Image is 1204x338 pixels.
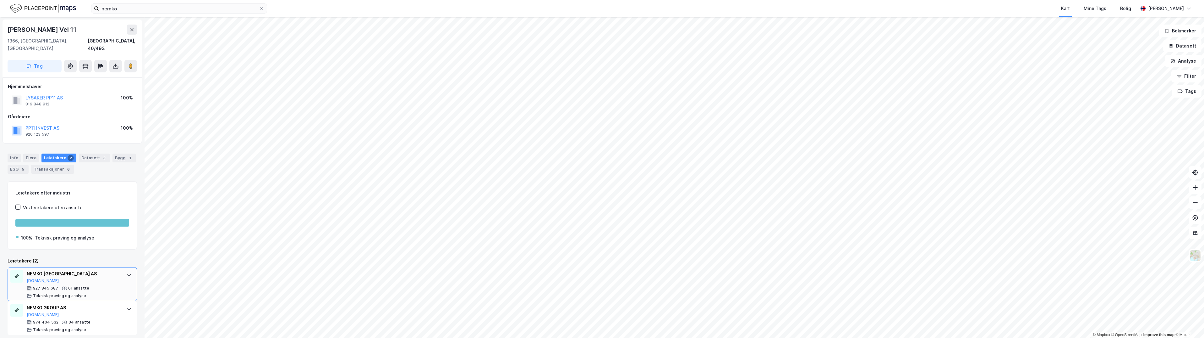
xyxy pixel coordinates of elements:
div: Teknisk prøving og analyse [35,234,94,242]
div: Info [8,154,21,162]
div: Leietakere [41,154,76,162]
div: Gårdeiere [8,113,137,121]
div: [PERSON_NAME] [1148,5,1184,12]
div: 100% [121,94,133,102]
div: NEMKO GROUP AS [27,304,120,312]
button: [DOMAIN_NAME] [27,278,59,283]
div: 100% [21,234,32,242]
div: [PERSON_NAME] Vei 11 [8,25,78,35]
div: 3 [101,155,107,161]
div: Mine Tags [1084,5,1106,12]
button: Filter [1171,70,1201,82]
div: 819 848 912 [25,102,49,107]
button: Tags [1172,85,1201,98]
div: 920 123 597 [25,132,49,137]
iframe: Chat Widget [1173,308,1204,338]
div: Bygg [112,154,136,162]
div: 5 [20,166,26,172]
button: Tag [8,60,62,72]
div: Leietakere etter industri [15,189,129,197]
a: OpenStreetMap [1111,333,1142,337]
div: ESG [8,165,29,174]
div: Kart [1061,5,1070,12]
div: Teknisk prøving og analyse [33,327,86,332]
div: 61 ansatte [68,286,89,291]
div: Transaksjoner [31,165,74,174]
div: 974 404 532 [33,320,58,325]
input: Søk på adresse, matrikkel, gårdeiere, leietakere eller personer [99,4,259,13]
div: Vis leietakere uten ansatte [23,204,83,211]
div: 927 845 687 [33,286,58,291]
div: 1366, [GEOGRAPHIC_DATA], [GEOGRAPHIC_DATA] [8,37,88,52]
div: 1 [127,155,133,161]
div: 2 [68,155,74,161]
button: Analyse [1165,55,1201,67]
button: Datasett [1163,40,1201,52]
div: 6 [65,166,72,172]
div: 100% [121,124,133,132]
button: [DOMAIN_NAME] [27,312,59,317]
a: Mapbox [1093,333,1110,337]
button: Bokmerker [1159,25,1201,37]
div: Datasett [79,154,110,162]
div: 34 ansatte [68,320,90,325]
img: logo.f888ab2527a4732fd821a326f86c7f29.svg [10,3,76,14]
div: Kontrollprogram for chat [1173,308,1204,338]
div: NEMKO [GEOGRAPHIC_DATA] AS [27,270,120,278]
div: Leietakere (2) [8,257,137,265]
a: Improve this map [1143,333,1174,337]
div: [GEOGRAPHIC_DATA], 40/493 [88,37,137,52]
div: Eiere [23,154,39,162]
div: Hjemmelshaver [8,83,137,90]
img: Z [1189,250,1201,262]
div: Teknisk prøving og analyse [33,293,86,298]
div: Bolig [1120,5,1131,12]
